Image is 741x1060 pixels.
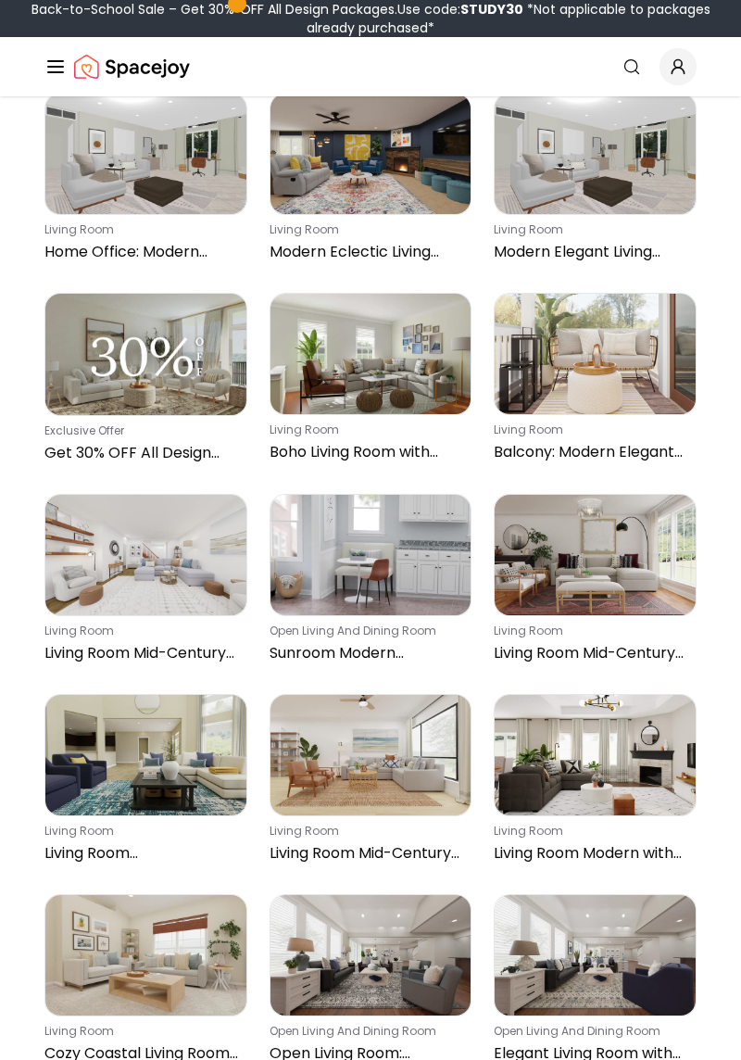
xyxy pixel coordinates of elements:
img: Living Room Mid-Century Modern with Boho Accents [495,495,696,615]
p: Living Room Mid-Century Contemporary with Sectional [44,642,240,664]
p: living room [44,824,240,839]
a: Boho Living Room with Neutral Texturesliving roomBoho Living Room with Neutral Textures [270,293,472,472]
p: Sunroom Modern Transitional with Elegant Furniture [270,642,465,664]
p: Modern Eclectic Living Room with Cozy Fireplace [270,241,465,263]
a: Living Room Modern with Wood Flooringliving roomLiving Room Modern with Wood Flooring [494,694,697,872]
p: open living and dining room [270,624,465,638]
p: living room [494,824,689,839]
p: living room [44,1024,240,1039]
a: Modern Elegant Living Room with Home Office Nookliving roomModern Elegant Living Room with Home O... [494,93,697,271]
a: Get 30% OFF All Design PackagesExclusive OfferGet 30% OFF All Design Packages [44,293,247,472]
img: Modern Eclectic Living Room with Cozy Fireplace [270,94,471,214]
a: Sunroom Modern Transitional with Elegant Furnitureopen living and dining roomSunroom Modern Trans... [270,494,472,672]
p: Living Room Modern with Wood Flooring [494,842,689,864]
a: Living Room Mid-Century Contemporary with Sectionalliving roomLiving Room Mid-Century Contemporar... [44,494,247,672]
p: Living Room Mid-Century Modern with Boho Accents [494,642,689,664]
p: Home Office: Modern Elegant with Cozy Vibes [44,241,240,263]
img: Living Room Modern with Wood Flooring [495,695,696,815]
p: Exclusive Offer [44,423,240,438]
p: living room [44,222,240,237]
img: Sunroom Modern Transitional with Elegant Furniture [270,495,471,615]
a: Living Room Mid-Century Modern with Boho Accentsliving roomLiving Room Mid-Century Modern with Bo... [494,494,697,672]
a: Spacejoy [74,48,190,85]
p: Balcony: Modern Elegant with Light Neutrals [494,441,689,463]
p: living room [270,824,465,839]
p: living room [494,423,689,437]
p: living room [270,423,465,437]
p: living room [494,222,689,237]
p: open living and dining room [270,1024,465,1039]
img: Spacejoy Logo [74,48,190,85]
img: Living Room Contemporary with Blue Touches [45,695,246,815]
img: Living Room Mid-Century Modern with Coastal Vibes [270,695,471,815]
img: Living Room Mid-Century Contemporary with Sectional [45,495,246,615]
p: open living and dining room [494,1024,689,1039]
img: Open Living Room: Transitional Style with Blue Accents [270,895,471,1016]
img: Get 30% OFF All Design Packages [45,294,246,415]
img: Balcony: Modern Elegant with Light Neutrals [495,294,696,414]
a: Balcony: Modern Elegant with Light Neutralsliving roomBalcony: Modern Elegant with Light Neutrals [494,293,697,472]
p: living room [270,222,465,237]
img: Home Office: Modern Elegant with Cozy Vibes [45,94,246,214]
p: living room [494,624,689,638]
p: Boho Living Room with Neutral Textures [270,441,465,463]
img: Modern Elegant Living Room with Home Office Nook [495,94,696,214]
a: Modern Eclectic Living Room with Cozy Fireplaceliving roomModern Eclectic Living Room with Cozy F... [270,93,472,271]
p: living room [44,624,240,638]
img: Boho Living Room with Neutral Textures [270,294,471,414]
img: Elegant Living Room with Neutral Charm and Cozy Vibes [495,895,696,1016]
p: Modern Elegant Living Room with Home Office Nook [494,241,689,263]
a: Home Office: Modern Elegant with Cozy Vibesliving roomHome Office: Modern Elegant with Cozy Vibes [44,93,247,271]
p: Get 30% OFF All Design Packages [44,442,240,464]
a: Living Room Mid-Century Modern with Coastal Vibesliving roomLiving Room Mid-Century Modern with C... [270,694,472,872]
p: Living Room Contemporary with Blue Touches [44,842,240,864]
nav: Global [44,37,697,96]
img: Cozy Coastal Living Room with Chic Gallery Wall [45,895,246,1016]
p: Living Room Mid-Century Modern with Coastal Vibes [270,842,465,864]
a: Living Room Contemporary with Blue Touchesliving roomLiving Room Contemporary with Blue Touches [44,694,247,872]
